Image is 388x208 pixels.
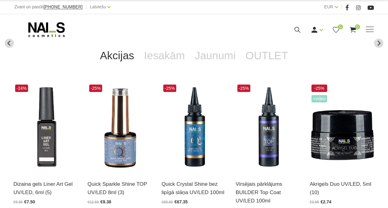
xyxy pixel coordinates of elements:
img: Virsējais pārklājums bez lipīgā slāņa ar mirdzuma efektu.Pieejami 3 veidi:* Starlight - ar smalkā... [88,83,152,172]
a: Akrigels Duo UV/LED, 5ml (10) [310,180,375,197]
span: -25% [311,85,328,92]
span: €89.80 [162,200,173,204]
span: €3.65 [310,200,319,204]
a: Akcijas [95,43,139,68]
span: | [341,3,342,11]
span: -25% [163,85,177,92]
a: Quick Crystal Shine bez lipīgā slāņa UV/LED 100ml [162,180,227,197]
span: -25% [237,85,251,92]
span: 0 [355,24,360,29]
a: 0 [332,26,340,34]
a: 0 [349,26,357,34]
span: | [86,3,87,11]
span: [PHONE_NUMBER] [44,4,82,9]
a: Dizaina gels Liner Art Gel UV/LED, 6ml (5) [14,180,78,197]
span: -24% [15,85,28,92]
div: Zvani un pasūti [14,3,82,11]
a: Quick Sparkle Shine TOP UV/LED 8ml (3) [88,180,152,197]
a: Jaunumi [190,43,240,68]
span: +Video [311,95,328,102]
span: €9.38 [100,199,111,204]
a: Latviešu [90,3,106,10]
a: Iesakām [139,43,190,68]
span: €9.90 [14,200,23,204]
a: EUR [324,3,333,10]
img: Virsējais pārklājums bez lipīgā slāņa un UV zilā pārklājuma. Nodrošina izcilu spīdumu manikīram l... [162,83,227,172]
a: [PHONE_NUMBER] [44,5,82,9]
span: €7.50 [24,199,35,204]
span: €67.35 [174,199,188,204]
span: -25% [89,85,102,92]
img: Builder Top virsējais pārklājums bez lipīgā slāņa gēllakas/gēla pārklājuma izlīdzināšanai un nost... [236,83,301,172]
span: €12.50 [88,200,99,204]
a: Virsējais pārklājums BUILDER Top Coat UV/LED 100ml [236,180,301,205]
img: Kas ir AKRIGELS “DUO GEL” un kādas problēmas tas risina?• Tas apvieno ērti modelējamā akrigela un... [310,83,375,172]
a: OUTLET [240,43,293,68]
span: 0 [338,24,343,29]
span: €2.74 [321,199,332,204]
img: Liner Art Gel - UV/LED dizaina gels smalku, vienmērīgu, pigmentētu līniju zīmēšanai.Lielisks palī... [14,83,78,172]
